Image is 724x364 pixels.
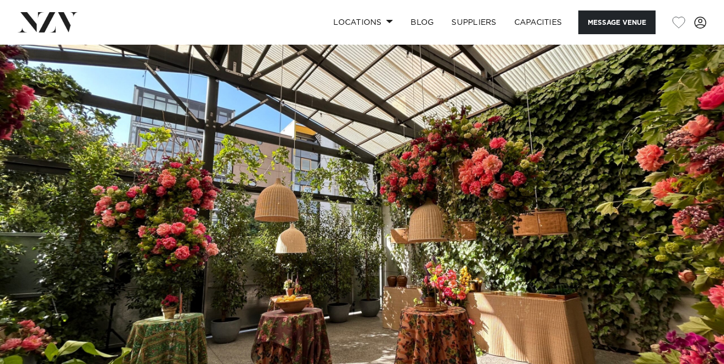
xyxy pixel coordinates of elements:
a: Capacities [505,10,571,34]
a: Locations [324,10,402,34]
img: nzv-logo.png [18,12,78,32]
a: BLOG [402,10,443,34]
a: SUPPLIERS [443,10,505,34]
button: Message Venue [578,10,656,34]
